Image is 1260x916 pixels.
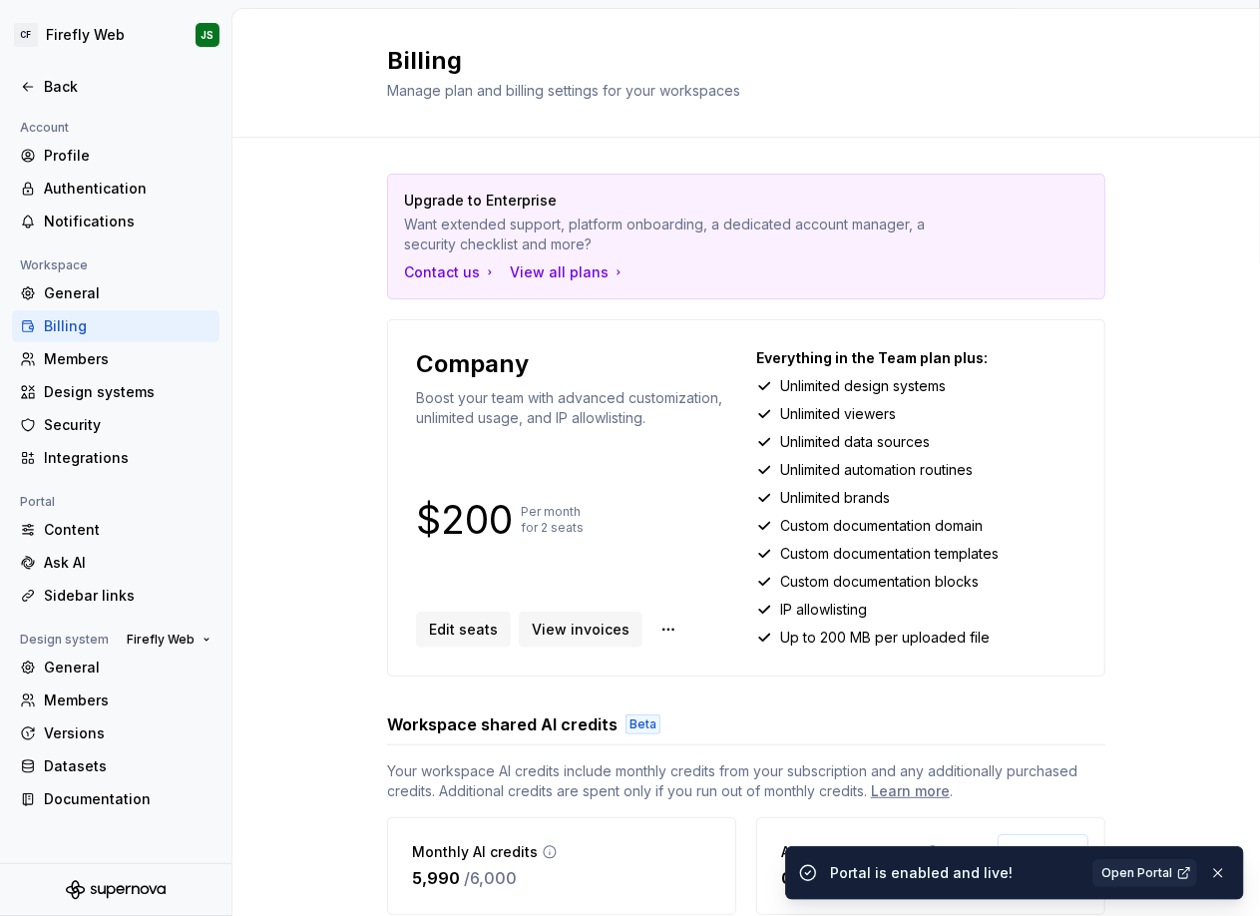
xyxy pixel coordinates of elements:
p: / 6,000 [464,866,517,890]
p: IP allowlisting [780,600,867,620]
svg: Supernova Logo [66,880,166,900]
a: Datasets [12,750,219,782]
p: Upgrade to Enterprise [404,191,949,211]
div: Versions [44,723,211,743]
p: Monthly AI credits [412,842,538,862]
a: Authentication [12,173,219,205]
p: Unlimited viewers [780,404,896,424]
p: Company [416,348,529,380]
span: Open Portal [1101,865,1172,881]
p: Unlimited data sources [780,432,930,452]
div: Datasets [44,756,211,776]
div: Beta [626,714,660,734]
div: Members [44,349,211,369]
a: Billing [12,310,219,342]
div: Security [44,415,211,435]
p: Unlimited brands [780,488,890,508]
span: Your workspace AI credits include monthly credits from your subscription and any additionally pur... [387,761,1105,801]
a: View invoices [519,612,642,648]
a: Versions [12,717,219,749]
p: Per month for 2 seats [521,504,584,536]
div: Firefly Web [46,25,125,45]
span: Firefly Web [127,632,195,648]
div: Portal [12,490,63,514]
p: Custom documentation domain [780,516,983,536]
a: Sidebar links [12,580,219,612]
div: Members [44,690,211,710]
p: Custom documentation blocks [780,572,979,592]
p: Boost your team with advanced customization, unlimited usage, and IP allowlisting. [416,388,736,428]
a: Profile [12,140,219,172]
p: 5,990 [412,866,460,890]
a: Notifications [12,206,219,237]
button: View all plans [510,262,627,282]
p: Unlimited design systems [780,376,946,396]
a: Security [12,409,219,441]
a: Content [12,514,219,546]
div: Integrations [44,448,211,468]
div: Authentication [44,179,211,199]
p: Unlimited automation routines [780,460,973,480]
div: Back [44,77,211,97]
div: Portal is enabled and live! [830,863,1080,883]
a: Members [12,685,219,716]
div: General [44,658,211,678]
a: Back [12,71,219,103]
button: Edit seats [416,612,511,648]
div: Billing [44,316,211,336]
h2: Billing [387,45,740,77]
div: JS [202,27,214,43]
div: Notifications [44,212,211,231]
p: Up to 200 MB per uploaded file [780,628,990,648]
h3: Workspace shared AI credits [387,712,618,736]
a: Open Portal [1092,859,1197,887]
a: General [12,652,219,684]
a: Integrations [12,442,219,474]
div: Design systems [44,382,211,402]
a: Members [12,343,219,375]
a: General [12,277,219,309]
div: Sidebar links [44,586,211,606]
span: View invoices [532,620,630,640]
a: Learn more [871,781,950,801]
a: Design systems [12,376,219,408]
div: General [44,283,211,303]
div: CF [14,23,38,47]
button: CFFirefly WebJS [4,13,227,57]
div: Ask AI [44,553,211,573]
button: Contact us [404,262,498,282]
p: Custom documentation templates [780,544,999,564]
span: Manage plan and billing settings for your workspaces [387,82,740,99]
p: Want extended support, platform onboarding, a dedicated account manager, a security checklist and... [404,215,949,254]
div: Account [12,116,77,140]
p: Everything in the Team plan plus: [756,348,1076,368]
span: Edit seats [429,620,498,640]
div: Documentation [44,789,211,809]
div: Design system [12,628,117,652]
div: Workspace [12,253,96,277]
div: Profile [44,146,211,166]
a: Ask AI [12,547,219,579]
div: Content [44,520,211,540]
a: Documentation [12,783,219,815]
p: $200 [416,508,513,532]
